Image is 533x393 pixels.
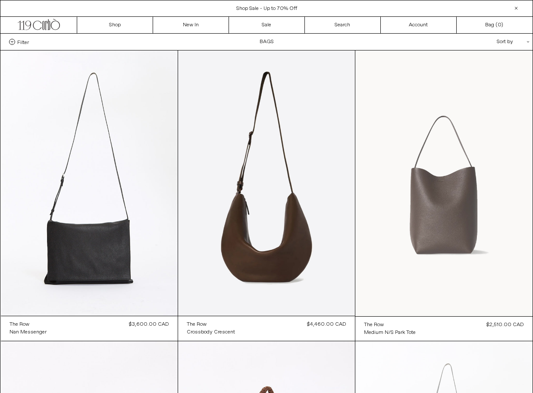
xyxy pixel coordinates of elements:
[229,17,305,33] a: Sale
[77,17,153,33] a: Shop
[9,321,47,328] a: The Row
[498,21,503,29] span: )
[364,321,384,329] div: The Row
[17,39,29,45] span: Filter
[486,321,524,329] div: $2,510.00 CAD
[1,50,178,316] img: The Row Nan Messenger Bag
[446,34,524,50] div: Sort by
[364,321,416,329] a: The Row
[364,329,416,336] a: Medium N/S Park Tote
[498,22,501,28] span: 0
[187,321,207,328] div: The Row
[364,329,416,336] div: Medium N/S Park Tote
[305,17,381,33] a: Search
[153,17,229,33] a: New In
[178,50,355,316] img: The Row Crossbody Crescent in dark brown
[187,328,235,336] a: Crossbody Crescent
[9,321,29,328] div: The Row
[187,321,235,328] a: The Row
[9,328,47,336] a: Nan Messenger
[457,17,533,33] a: Bag ()
[381,17,457,33] a: Account
[129,321,169,328] div: $3,600.00 CAD
[236,5,297,12] a: Shop Sale - Up to 70% Off
[355,50,532,316] img: The Row Medium N/S Park Tote
[307,321,346,328] div: $4,460.00 CAD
